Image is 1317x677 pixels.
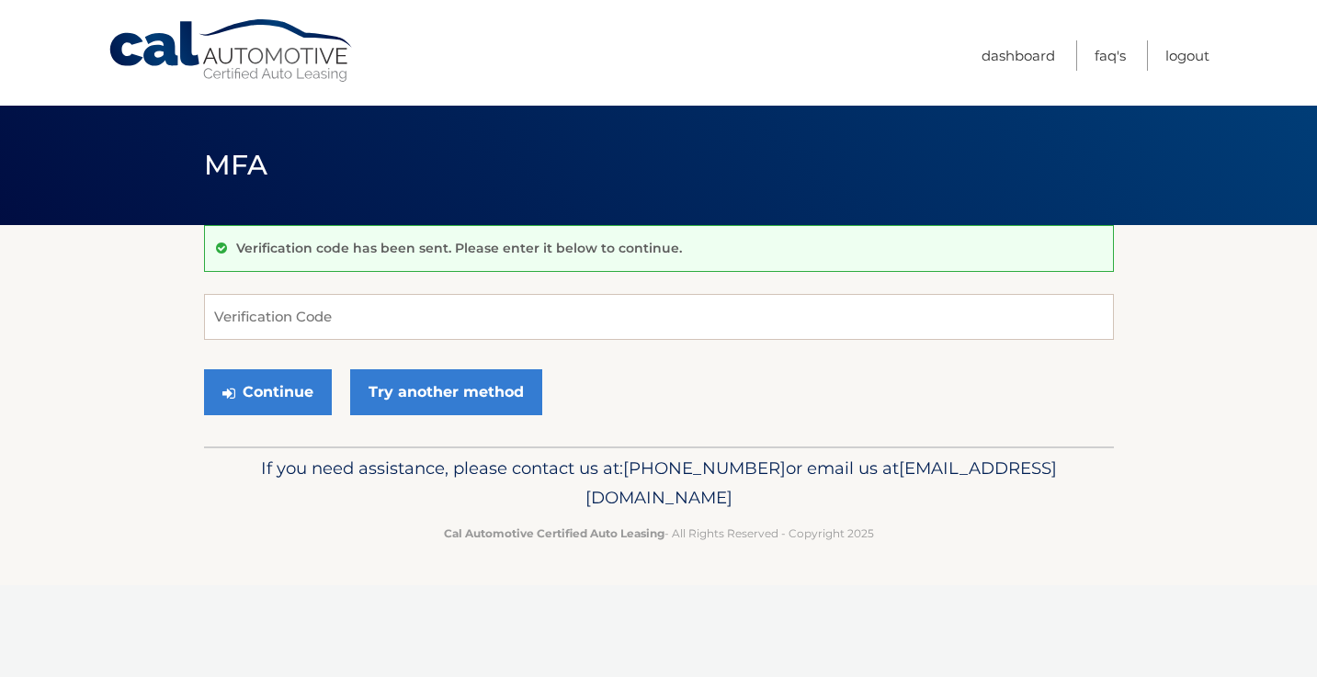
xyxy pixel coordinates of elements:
strong: Cal Automotive Certified Auto Leasing [444,526,664,540]
span: [PHONE_NUMBER] [623,457,786,479]
a: Try another method [350,369,542,415]
p: If you need assistance, please contact us at: or email us at [216,454,1102,513]
p: Verification code has been sent. Please enter it below to continue. [236,240,682,256]
a: Cal Automotive [108,18,356,84]
input: Verification Code [204,294,1114,340]
span: MFA [204,148,268,182]
p: - All Rights Reserved - Copyright 2025 [216,524,1102,543]
a: FAQ's [1095,40,1126,71]
button: Continue [204,369,332,415]
a: Dashboard [982,40,1055,71]
span: [EMAIL_ADDRESS][DOMAIN_NAME] [585,457,1057,508]
a: Logout [1165,40,1209,71]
